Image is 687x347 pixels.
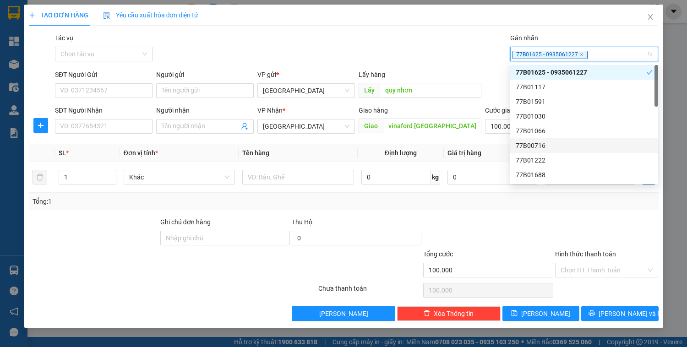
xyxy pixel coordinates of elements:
span: [PERSON_NAME] [521,309,570,319]
div: 77B01030 [516,111,653,121]
div: VP gửi [257,70,355,80]
div: SĐT Người Gửi [55,70,153,80]
span: save [511,310,518,317]
span: 77B01625 - 0935061227 [513,51,588,59]
span: [GEOGRAPHIC_DATA], P. [GEOGRAPHIC_DATA], [GEOGRAPHIC_DATA] [3,35,125,49]
span: user-add [241,123,248,130]
div: 77B01222 [516,155,653,165]
span: plus [29,12,35,18]
div: 77B01625 - 0935061227 [510,65,658,80]
div: 77B01117 [510,80,658,94]
label: Tác vụ [55,34,73,42]
button: save[PERSON_NAME] [502,306,579,321]
span: check [646,69,653,76]
span: SL [59,149,66,157]
span: TẠO ĐƠN HÀNG [29,11,88,19]
span: plus [34,122,48,129]
div: 77B01625 - 0935061227 [516,67,646,77]
div: 77B01688 [516,170,653,180]
div: 77B00716 [510,138,658,153]
button: deleteXóa Thông tin [397,306,501,321]
label: Gán nhãn [510,34,538,42]
div: Tổng: 1 [33,196,266,206]
div: Người nhận [156,105,254,115]
button: printer[PERSON_NAME] và In [581,306,658,321]
span: Đơn vị tính [124,149,158,157]
div: 77B01688 [510,168,658,182]
strong: CÔNG TY TNHH [43,5,95,13]
span: delete [424,310,430,317]
div: 77B00716 [516,141,653,151]
strong: VẬN TẢI Ô TÔ KIM LIÊN [29,15,108,23]
div: SĐT Người Nhận [55,105,153,115]
div: 77B01066 [510,124,658,138]
div: 77B01591 [510,94,658,109]
span: Khác [129,170,229,184]
input: Cước giao hàng [485,119,557,134]
span: [PERSON_NAME] [319,309,368,319]
strong: Địa chỉ: [3,61,24,68]
input: VD: Bàn, Ghế [242,170,354,184]
span: Giao hàng [359,107,388,114]
button: Close [638,5,663,30]
span: Định lượng [385,149,417,157]
div: Người gửi [156,70,254,80]
span: Bình Định [263,84,349,98]
img: icon [103,12,110,19]
div: 77B01222 [510,153,658,168]
strong: Văn phòng đại diện – CN [GEOGRAPHIC_DATA] [3,53,132,60]
div: 77B01591 [516,97,653,107]
span: kg [431,170,440,184]
span: Giá trị hàng [447,149,481,157]
div: Chưa thanh toán [317,283,423,299]
span: Đà Nẵng [263,119,349,133]
strong: Trụ sở Công ty [3,27,44,34]
span: close [579,52,584,57]
strong: Địa chỉ: [3,35,24,42]
label: Cước giao hàng [485,107,530,114]
span: close [647,13,654,21]
span: [PERSON_NAME] và In [599,309,663,319]
span: Tổng cước [423,250,453,258]
input: Dọc đường [380,83,481,98]
span: VP Nhận [257,107,283,114]
label: Ghi chú đơn hàng [160,218,211,226]
span: Lấy [359,83,380,98]
span: Thu Hộ [292,218,312,226]
input: Ghi chú đơn hàng [160,231,290,245]
div: 77B01117 [516,82,653,92]
input: Gán nhãn [589,49,591,60]
span: Lấy hàng [359,71,385,78]
div: 77B01066 [516,126,653,136]
span: Tên hàng [242,149,269,157]
button: [PERSON_NAME] [292,306,395,321]
input: 0 [447,170,537,184]
button: plus [33,118,48,133]
label: Hình thức thanh toán [555,250,616,258]
span: Giao [359,119,383,133]
span: printer [589,310,595,317]
span: Yêu cầu xuất hóa đơn điện tử [103,11,199,19]
div: 77B01030 [510,109,658,124]
span: [STREET_ADDRESS][PERSON_NAME] An Khê, [GEOGRAPHIC_DATA] [3,61,127,75]
span: Xóa Thông tin [434,309,474,319]
button: delete [33,170,47,184]
input: Dọc đường [383,119,481,133]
